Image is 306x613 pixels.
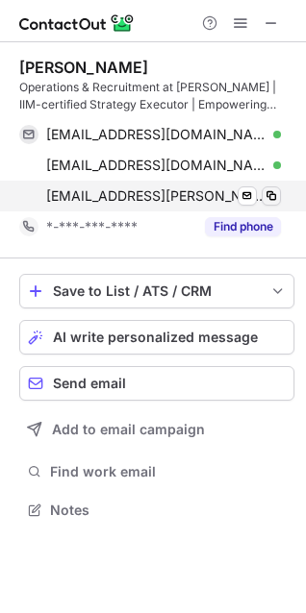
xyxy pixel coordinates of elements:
[19,366,294,401] button: Send email
[53,330,258,345] span: AI write personalized message
[50,463,287,480] span: Find work email
[46,157,267,174] span: [EMAIL_ADDRESS][DOMAIN_NAME]
[19,458,294,485] button: Find work email
[19,12,135,35] img: ContactOut v5.3.10
[19,320,294,355] button: AI write personalized message
[53,283,261,299] div: Save to List / ATS / CRM
[50,502,287,519] span: Notes
[205,217,281,236] button: Reveal Button
[53,376,126,391] span: Send email
[19,497,294,524] button: Notes
[19,412,294,447] button: Add to email campaign
[46,126,267,143] span: [EMAIL_ADDRESS][DOMAIN_NAME]
[46,187,267,205] span: [EMAIL_ADDRESS][PERSON_NAME][DOMAIN_NAME]
[19,58,148,77] div: [PERSON_NAME]
[19,79,294,113] div: Operations & Recruitment at [PERSON_NAME] | IIM-certified Strategy Executor | Empowering others t...
[19,274,294,308] button: save-profile-one-click
[52,422,205,437] span: Add to email campaign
